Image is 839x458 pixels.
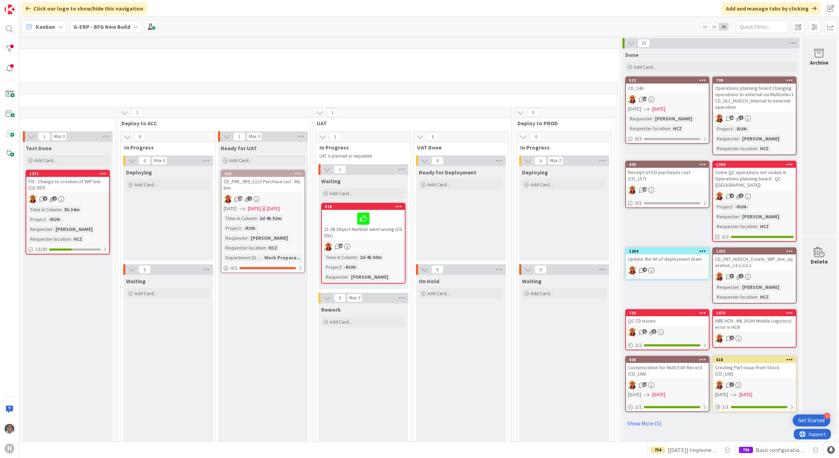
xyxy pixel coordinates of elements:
[824,413,830,419] div: 4
[642,382,647,387] span: 12
[712,309,797,348] a: 1070(NB) HCN - IML (ISAH Mobile Logistics) error in HCNLC
[349,296,360,300] div: Max 3
[222,171,304,177] div: 624
[338,244,343,248] span: 21
[225,171,304,176] div: 624
[263,254,302,261] div: Work Prepara...
[26,145,52,152] span: Test Done
[713,84,796,112] div: Operations planning board Changing operations to external via Multiselect CD_011_HUISCH_Internal ...
[222,194,304,204] div: LC
[715,293,757,301] div: Requester location
[238,196,243,201] span: 28
[739,213,740,220] span: :
[626,77,709,93] div: 512CD_146
[221,145,257,152] span: Ready for UAT
[634,64,656,70] span: Add Card...
[715,380,724,390] img: LC
[713,168,796,190] div: Some QC operations not visible in Operations planning board - QC ([GEOGRAPHIC_DATA])
[241,224,242,232] span: :
[535,265,547,274] span: 0
[321,178,341,185] span: Waiting
[635,341,642,349] span: 2 / 2
[34,157,57,164] span: Add Card...
[5,5,14,14] img: Visit kanbanzone.com
[329,133,341,141] span: 1
[73,23,130,30] b: G-ERP - BFG New Build
[242,224,258,232] div: -RUN-
[46,215,47,223] span: :
[626,248,709,254] div: 1204
[28,206,61,213] div: Time in Column
[319,153,402,159] p: UAT is planned or requested
[715,145,757,152] div: Requester location
[629,249,709,254] div: 1204
[715,213,739,220] div: Requester
[229,157,252,164] span: Add Card...
[71,235,72,243] span: :
[527,108,539,117] span: 0
[736,20,788,33] input: Quick Filter...
[626,310,709,325] div: 734QC CD issues
[267,244,279,252] div: HCZ
[626,310,709,316] div: 734
[729,382,734,387] span: 7
[716,162,796,167] div: 1399
[26,194,109,204] div: LC
[224,224,241,232] div: Project
[28,194,38,204] img: LC
[5,424,14,434] img: PS
[642,187,647,192] span: 19
[15,1,32,9] span: Support
[535,157,547,165] span: 0
[712,356,797,412] a: 618Creating Part issue from Stock (CD_166)LC[DATE][DATE]1/1
[713,192,796,201] div: LC
[231,264,237,272] span: 0 / 1
[712,77,797,155] a: 709Operations planning board Changing operations to external via Multiselect CD_011_HUISCH_Intern...
[154,159,165,162] div: Max 3
[221,170,305,273] a: 624CD_PRE_089_1213 Purchase List - My lineLC[DATE][DATE][DATE]Time in Column:2d 4h 52mProject:-RU...
[324,273,348,281] div: Requester
[262,254,263,261] span: :
[341,263,342,271] span: :
[47,215,63,223] div: -RUN-
[224,254,262,261] div: Department (G-ERP)
[713,272,796,281] div: LC
[625,309,709,350] a: 734QC CD issuesLC2/2
[811,257,828,266] div: Delete
[700,23,709,30] span: 1x
[349,273,390,281] div: [PERSON_NAME]
[21,2,147,15] div: Click our logo to show/hide this navigation
[626,363,709,378] div: Customization for Multi Edit Record (CD_166)
[324,263,341,271] div: Project
[222,171,304,192] div: 624CD_PRE_089_1213 Purchase List - My line
[530,133,542,141] span: 0
[733,125,750,133] div: -RUN-
[322,210,405,240] div: 21-08 Object Number went wrong (CD 091)
[671,125,683,132] div: HCZ
[222,177,304,192] div: CD_PRE_089_1213 Purchase List - My line
[713,357,796,363] div: 618
[722,233,729,240] span: 2/2
[62,206,81,213] div: 5h 34m
[670,125,671,132] span: :
[739,283,740,291] span: :
[758,145,771,152] div: HCZ
[757,145,758,152] span: :
[625,161,709,208] a: 439Receipt of EO purchases cust (CD_157)LC0/1
[716,78,796,83] div: 709
[54,225,94,233] div: [PERSON_NAME]
[651,447,665,453] div: 754
[713,380,796,390] div: LC
[739,115,744,120] span: 1
[626,357,709,378] div: 426Customization for Multi Edit Record (CD_166)
[134,133,146,141] span: 0
[715,135,739,142] div: Requester
[629,357,709,362] div: 426
[321,203,405,284] a: 51821-08 Object Number went wrong (CD 091)LCTime in Column:2d 4h 50mProject:-RUN-Requester:[PERSO...
[729,193,734,198] span: 4
[722,403,729,411] span: 1 / 1
[713,248,796,270] div: 1255CD_097_HUISCH_Create_WIP_line_operation_v3.1/v3.2
[715,283,739,291] div: Requester
[713,316,796,332] div: (NB) HCN - IML (ISAH Mobile Logistics) error in HCN
[629,311,709,316] div: 734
